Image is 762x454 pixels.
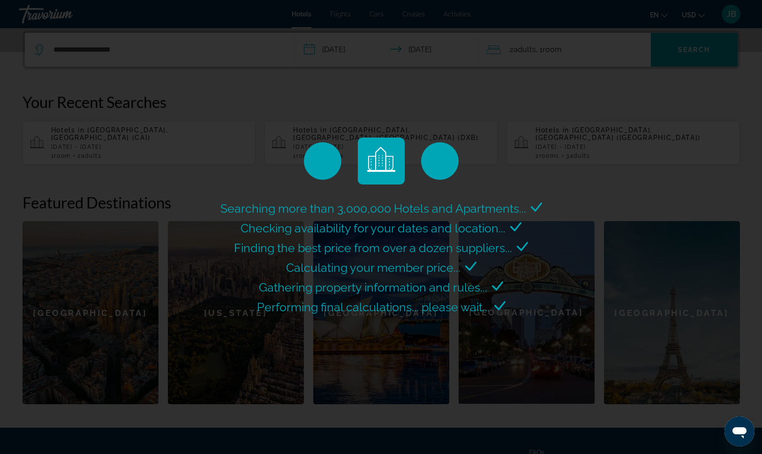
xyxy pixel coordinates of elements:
[234,241,512,255] span: Finding the best price from over a dozen suppliers...
[241,221,505,235] span: Checking availability for your dates and location...
[286,261,460,275] span: Calculating your member price...
[724,416,754,446] iframe: Button to launch messaging window
[259,280,487,294] span: Gathering property information and rules...
[220,201,526,215] span: Searching more than 3,000,000 Hotels and Apartments...
[257,300,490,314] span: Performing final calculations... please wait...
